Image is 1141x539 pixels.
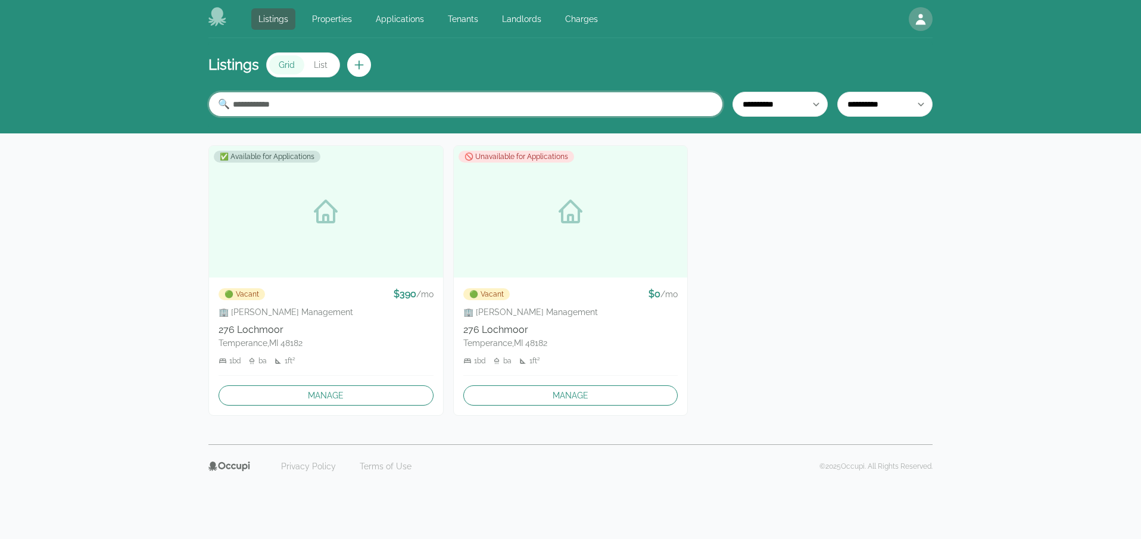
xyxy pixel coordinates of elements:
[369,8,431,30] a: Applications
[231,306,353,318] span: [PERSON_NAME] Management
[649,288,660,300] span: $ 0
[208,55,259,74] h1: Listings
[819,462,933,471] p: © 2025 Occupi. All Rights Reserved.
[394,288,416,300] span: $ 390
[251,8,295,30] a: Listings
[459,151,574,163] span: 🚫 Unavailable for Applications
[353,457,419,476] a: Terms of Use
[476,306,598,318] span: [PERSON_NAME] Management
[474,356,485,366] span: 1 bd
[416,289,434,299] span: / mo
[304,55,337,74] button: List
[441,8,485,30] a: Tenants
[258,356,267,366] span: ba
[558,8,605,30] a: Charges
[219,306,229,318] span: 🏢
[274,457,343,476] a: Privacy Policy
[219,288,265,300] span: Vacant
[225,289,233,299] span: vacant
[219,323,434,337] h3: 276 Lochmoor
[660,289,678,299] span: / mo
[269,55,304,74] button: Grid
[463,385,678,406] a: Manage
[219,337,434,349] p: Temperance , MI 48182
[214,151,320,163] span: ✅ Available for Applications
[347,53,371,77] button: Create new listing
[229,356,241,366] span: 1 bd
[463,337,678,349] p: Temperance , MI 48182
[463,323,678,337] h3: 276 Lochmoor
[463,288,510,300] span: Vacant
[495,8,548,30] a: Landlords
[219,385,434,406] a: Manage
[305,8,359,30] a: Properties
[469,289,478,299] span: vacant
[503,356,512,366] span: ba
[529,356,540,366] span: 1 ft²
[285,356,295,366] span: 1 ft²
[463,306,473,318] span: 🏢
